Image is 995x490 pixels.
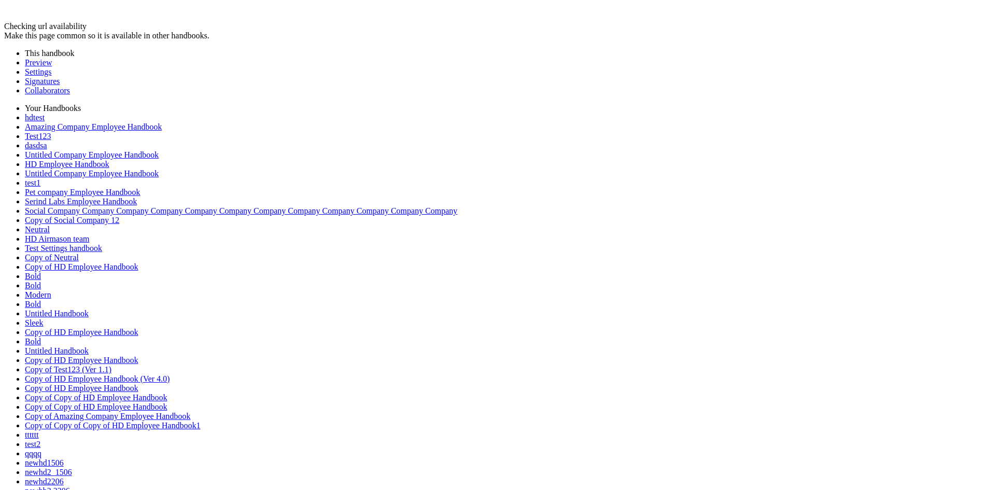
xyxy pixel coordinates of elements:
a: Untitled Company Employee Handbook [25,169,159,178]
a: Bold [25,300,41,309]
a: Test123 [25,132,51,141]
a: Untitled Handbook [25,309,89,318]
a: Amazing Company Employee Handbook [25,122,162,131]
a: test2 [25,440,40,449]
a: Copy of HD Employee Handbook (Ver 4.0) [25,374,170,383]
a: hdtest [25,113,45,122]
a: Copy of HD Employee Handbook [25,262,138,271]
a: dasdsa [25,141,47,150]
a: Copy of Copy of Copy of HD Employee Handbook1 [25,421,201,430]
a: Neutral [25,225,50,234]
a: Social Company Company Company Company Company Company Company Company Company Company Company Co... [25,206,458,215]
a: Copy of HD Employee Handbook [25,384,138,393]
a: test1 [25,178,40,187]
a: Copy of Test123 (Ver 1.1) [25,365,111,374]
a: Copy of Neutral [25,253,79,262]
a: qqqq [25,449,41,458]
a: Copy of Copy of HD Employee Handbook [25,402,167,411]
a: Collaborators [25,86,70,95]
a: tttttt [25,430,39,439]
a: Sleek [25,318,44,327]
a: Copy of HD Employee Handbook [25,328,138,337]
a: Test Settings handbook [25,244,102,253]
a: Settings [25,67,52,76]
a: HD Employee Handbook [25,160,109,169]
a: newhd2_1506 [25,468,72,477]
div: Make this page common so it is available in other handbooks. [4,31,991,40]
a: newhd2206 [25,477,64,486]
a: Copy of Amazing Company Employee Handbook [25,412,191,421]
a: Signatures [25,77,60,86]
li: Your Handbooks [25,104,991,113]
a: newhd1506 [25,458,64,467]
a: Copy of HD Employee Handbook [25,356,138,365]
a: Bold [25,281,41,290]
a: Modern [25,290,51,299]
a: Bold [25,337,41,346]
a: Serind Labs Employee Handbook [25,197,137,206]
a: Untitled Handbook [25,346,89,355]
a: Untitled Company Employee Handbook [25,150,159,159]
a: Copy of Social Company 12 [25,216,119,225]
a: Bold [25,272,41,281]
a: Pet company Employee Handbook [25,188,140,197]
li: This handbook [25,49,991,58]
a: HD Airmason team [25,234,89,243]
a: Preview [25,58,52,67]
a: Copy of Copy of HD Employee Handbook [25,393,167,402]
span: Checking url availability [4,22,87,31]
